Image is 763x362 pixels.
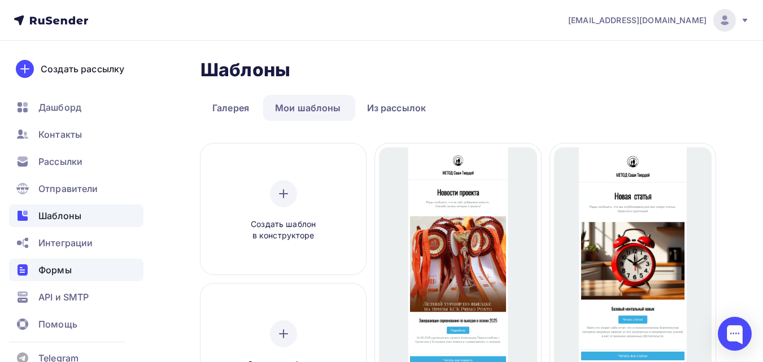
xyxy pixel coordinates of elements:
[41,62,124,76] div: Создать рассылку
[9,150,143,173] a: Рассылки
[38,101,81,114] span: Дашборд
[38,236,93,250] span: Интеграции
[355,95,438,121] a: Из рассылок
[9,204,143,227] a: Шаблоны
[9,123,143,146] a: Контакты
[9,96,143,119] a: Дашборд
[568,15,707,26] span: [EMAIL_ADDRESS][DOMAIN_NAME]
[38,290,89,304] span: API и SMTP
[38,317,77,331] span: Помощь
[263,95,353,121] a: Мои шаблоны
[200,95,261,121] a: Галерея
[9,259,143,281] a: Формы
[568,9,749,32] a: [EMAIL_ADDRESS][DOMAIN_NAME]
[38,155,82,168] span: Рассылки
[9,177,143,200] a: Отправители
[38,263,72,277] span: Формы
[38,128,82,141] span: Контакты
[200,59,290,81] h2: Шаблоны
[230,219,337,242] span: Создать шаблон в конструкторе
[38,209,81,223] span: Шаблоны
[38,182,98,195] span: Отправители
